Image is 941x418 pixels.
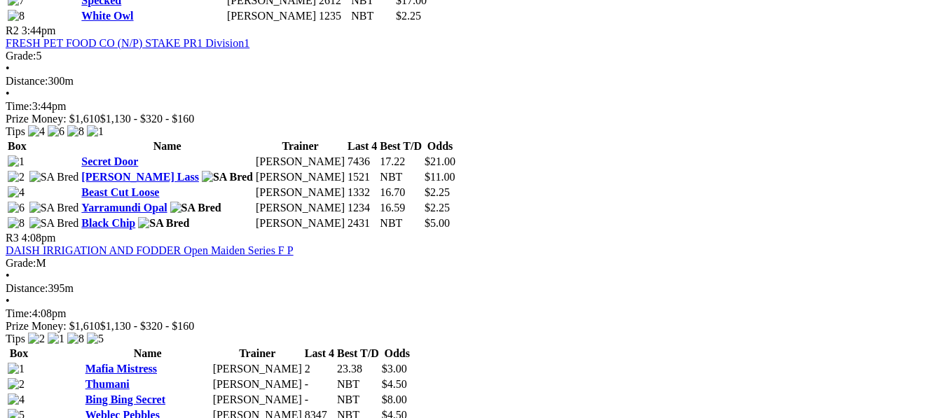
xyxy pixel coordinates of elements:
img: SA Bred [202,171,253,183]
span: R3 [6,232,19,244]
span: $2.25 [425,202,450,214]
a: [PERSON_NAME] Lass [81,171,199,183]
img: 1 [8,155,25,168]
span: $8.00 [382,393,407,405]
td: - [304,377,335,391]
td: [PERSON_NAME] [255,170,345,184]
img: 8 [67,125,84,138]
img: 6 [8,202,25,214]
td: 1235 [318,9,349,23]
a: DAISH IRRIGATION AND FODDER Open Maiden Series F P [6,244,294,256]
td: [PERSON_NAME] [255,186,345,200]
span: • [6,88,10,99]
img: SA Bred [29,202,79,214]
th: Name [85,347,211,361]
img: 2 [8,378,25,391]
img: SA Bred [138,217,189,230]
td: NBT [336,393,380,407]
img: 1 [87,125,104,138]
span: $3.00 [382,363,407,375]
img: SA Bred [29,217,79,230]
td: NBT [336,377,380,391]
span: Tips [6,125,25,137]
td: [PERSON_NAME] [255,155,345,169]
td: 17.22 [379,155,423,169]
td: [PERSON_NAME] [212,362,303,376]
th: Odds [381,347,413,361]
td: [PERSON_NAME] [212,393,303,407]
td: 1521 [347,170,378,184]
a: Black Chip [81,217,135,229]
img: 1 [8,363,25,375]
span: $5.00 [425,217,450,229]
th: Last 4 [347,139,378,153]
img: 2 [28,333,45,345]
span: Distance: [6,75,48,87]
a: FRESH PET FOOD CO (N/P) STAKE PR1 Division1 [6,37,249,49]
img: 4 [8,393,25,406]
span: $2.25 [425,186,450,198]
img: 5 [87,333,104,345]
td: 23.38 [336,362,380,376]
th: Best T/D [379,139,423,153]
span: Grade: [6,50,36,62]
a: Thumani [85,378,130,390]
td: 1332 [347,186,378,200]
span: Time: [6,307,32,319]
span: 4:08pm [22,232,56,244]
span: R2 [6,25,19,36]
span: Tips [6,333,25,344]
span: $2.25 [396,10,421,22]
td: - [304,393,335,407]
td: [PERSON_NAME] [255,201,345,215]
img: 8 [8,217,25,230]
span: $21.00 [425,155,455,167]
td: NBT [350,9,394,23]
th: Name [81,139,254,153]
span: 3:44pm [22,25,56,36]
td: [PERSON_NAME] [226,9,317,23]
th: Best T/D [336,347,380,361]
td: NBT [379,216,423,230]
th: Last 4 [304,347,335,361]
th: Odds [424,139,456,153]
a: White Owl [81,10,133,22]
img: 6 [48,125,64,138]
span: $1,130 - $320 - $160 [100,113,195,125]
img: 4 [8,186,25,199]
td: [PERSON_NAME] [212,377,303,391]
a: Bing Bing Secret [85,393,165,405]
img: SA Bred [29,171,79,183]
a: Mafia Mistress [85,363,157,375]
th: Trainer [212,347,303,361]
span: Time: [6,100,32,112]
div: Prize Money: $1,610 [6,113,935,125]
img: 8 [8,10,25,22]
img: 4 [28,125,45,138]
span: Distance: [6,282,48,294]
td: 16.70 [379,186,423,200]
span: $11.00 [425,171,455,183]
img: 1 [48,333,64,345]
span: Box [8,140,27,152]
span: $4.50 [382,378,407,390]
span: • [6,270,10,281]
a: Beast Cut Loose [81,186,159,198]
div: 4:08pm [6,307,935,320]
span: Grade: [6,257,36,269]
td: 1234 [347,201,378,215]
img: SA Bred [170,202,221,214]
td: [PERSON_NAME] [255,216,345,230]
div: 300m [6,75,935,88]
span: Box [10,347,29,359]
a: Yarramundi Opal [81,202,167,214]
td: 7436 [347,155,378,169]
div: 5 [6,50,935,62]
div: M [6,257,935,270]
div: 3:44pm [6,100,935,113]
div: 395m [6,282,935,295]
span: $1,130 - $320 - $160 [100,320,195,332]
th: Trainer [255,139,345,153]
span: • [6,62,10,74]
img: 2 [8,171,25,183]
